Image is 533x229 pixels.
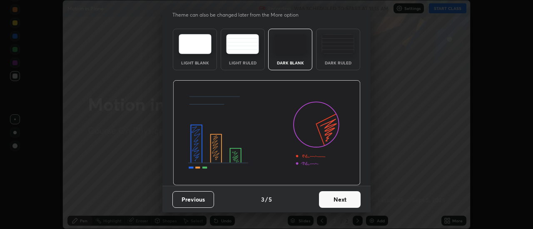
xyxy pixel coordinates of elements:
button: Previous [172,191,214,208]
h4: / [265,195,268,204]
button: Next [319,191,361,208]
img: darkTheme.f0cc69e5.svg [274,34,307,54]
img: darkThemeBanner.d06ce4a2.svg [173,80,361,186]
div: Light Blank [178,61,212,65]
div: Light Ruled [226,61,259,65]
h4: 5 [269,195,272,204]
p: Theme can also be changed later from the More option [172,11,307,19]
img: darkRuledTheme.de295e13.svg [321,34,354,54]
div: Dark Blank [274,61,307,65]
h4: 3 [261,195,264,204]
img: lightTheme.e5ed3b09.svg [179,34,212,54]
img: lightRuledTheme.5fabf969.svg [226,34,259,54]
div: Dark Ruled [321,61,355,65]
